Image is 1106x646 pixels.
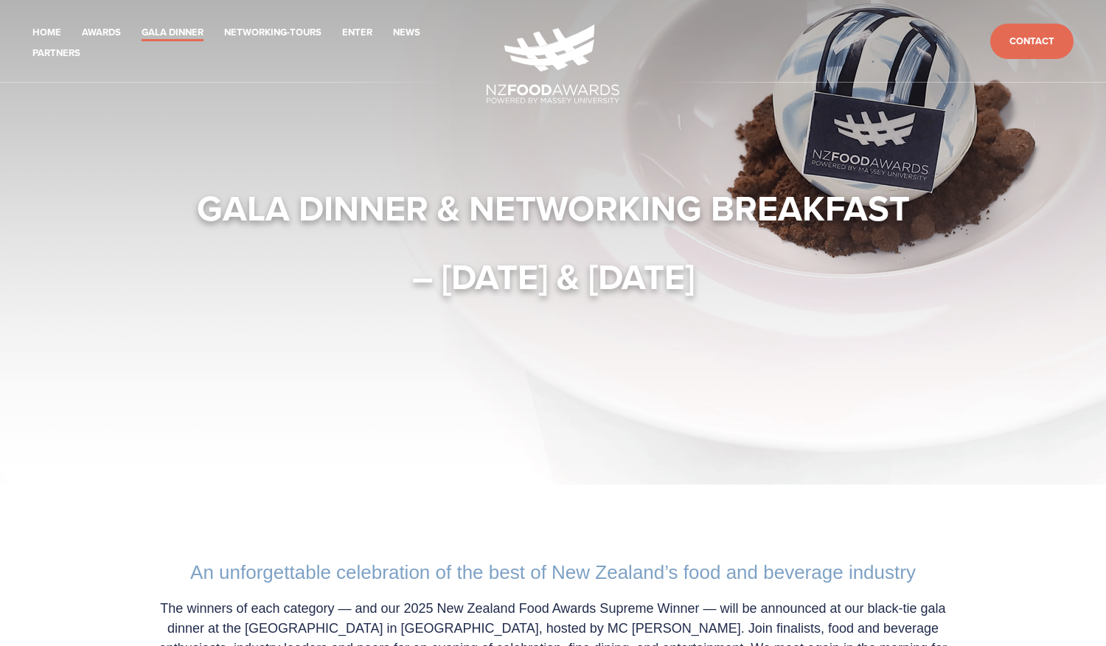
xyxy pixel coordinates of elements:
[142,24,204,41] a: Gala Dinner
[393,24,420,41] a: News
[128,254,978,299] h1: – [DATE] & [DATE]
[224,24,321,41] a: Networking-Tours
[128,186,978,230] h1: Gala Dinner & Networking Breakfast
[32,45,80,62] a: Partners
[990,24,1074,60] a: Contact
[143,561,963,584] h2: An unforgettable celebration of the best of New Zealand’s food and beverage industry
[82,24,121,41] a: Awards
[342,24,372,41] a: Enter
[32,24,61,41] a: Home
